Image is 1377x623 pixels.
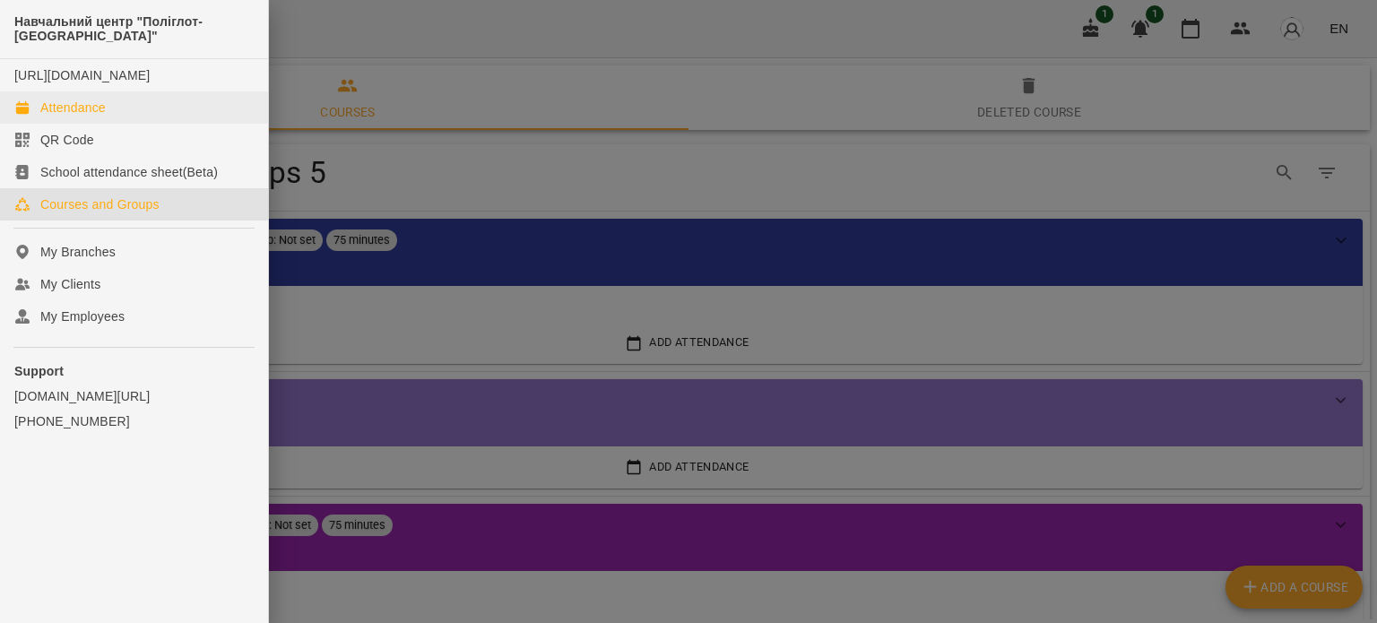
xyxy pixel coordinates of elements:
div: QR Code [40,131,94,149]
div: My Branches [40,243,116,261]
div: Courses and Groups [40,195,160,213]
div: My Employees [40,307,125,325]
span: Навчальний центр "Поліглот-[GEOGRAPHIC_DATA]" [14,14,254,44]
a: [PHONE_NUMBER] [14,412,254,430]
div: School attendance sheet(Beta) [40,163,218,181]
div: Attendance [40,99,106,117]
a: [URL][DOMAIN_NAME] [14,68,150,82]
div: My Clients [40,275,100,293]
a: [DOMAIN_NAME][URL] [14,387,254,405]
p: Support [14,362,254,380]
